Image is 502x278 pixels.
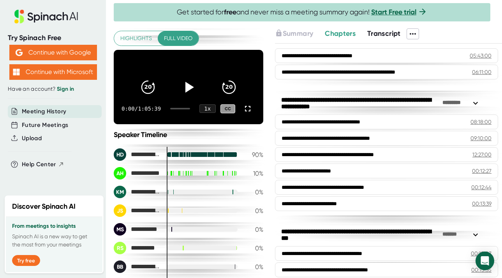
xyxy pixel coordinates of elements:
[114,186,126,198] div: KM
[22,160,64,169] button: Help Center
[472,200,491,208] div: 00:13:39
[244,151,263,158] div: 90 %
[114,148,126,161] div: HD
[12,201,76,212] h2: Discover Spinach AI
[114,260,160,273] div: Bailey Burgmeier
[283,29,313,38] span: Summary
[470,134,491,142] div: 09:10:00
[177,8,427,17] span: Get started for and never miss a meeting summary again!
[120,33,152,43] span: Highlights
[114,223,126,236] div: MS
[371,8,416,16] a: Start Free trial
[472,68,491,76] div: 06:11:00
[22,121,68,130] button: Future Meetings
[114,31,158,46] button: Highlights
[12,232,96,249] p: Spinach AI is a new way to get the most from your meetings
[220,104,235,113] div: CC
[8,86,98,93] div: Have an account?
[325,28,356,39] button: Chapters
[114,204,126,217] div: JS
[22,107,66,116] button: Meeting History
[470,118,491,126] div: 08:18:00
[244,188,263,196] div: 0 %
[114,260,126,273] div: BB
[164,33,192,43] span: Full video
[471,250,491,257] div: 00:15:07
[472,151,491,158] div: 12:27:00
[114,242,126,254] div: RS
[275,28,325,39] div: Upgrade to access
[471,183,491,191] div: 00:12:44
[9,45,97,60] button: Continue with Google
[244,263,263,271] div: 0 %
[224,8,236,16] b: free
[12,223,96,229] h3: From meetings to insights
[114,148,160,161] div: Hodgman, Danielle
[471,266,491,274] div: 00:15:35
[472,167,491,175] div: 00:12:27
[114,167,160,179] div: Abbey Howard
[199,104,216,113] div: 1 x
[367,28,401,39] button: Transcript
[122,106,161,112] div: 0:00 / 1:05:39
[244,245,263,252] div: 0 %
[244,170,263,177] div: 10 %
[114,223,160,236] div: Matt Selves
[114,130,263,139] div: Speaker Timeline
[114,204,160,217] div: Jackson, Steven
[114,242,160,254] div: Ray Selves
[367,29,401,38] span: Transcript
[12,255,40,266] button: Try free
[22,160,56,169] span: Help Center
[275,28,313,39] button: Summary
[470,52,491,60] div: 05:43:00
[325,29,356,38] span: Chapters
[244,207,263,215] div: 0 %
[476,252,494,270] div: Open Intercom Messenger
[158,31,199,46] button: Full video
[16,49,23,56] img: Aehbyd4JwY73AAAAAElFTkSuQmCC
[244,226,263,233] div: 0 %
[114,167,126,179] div: AH
[22,134,42,143] button: Upload
[8,33,98,42] div: Try Spinach Free
[57,86,74,92] a: Sign in
[9,64,97,80] button: Continue with Microsoft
